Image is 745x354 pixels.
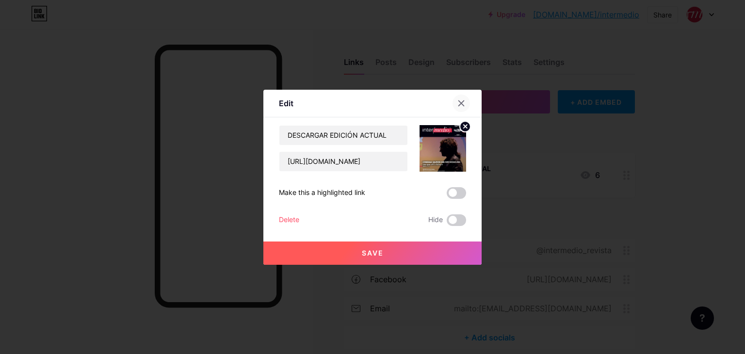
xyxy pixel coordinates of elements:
[279,187,365,199] div: Make this a highlighted link
[279,126,407,145] input: Title
[279,214,299,226] div: Delete
[279,152,407,171] input: URL
[279,97,293,109] div: Edit
[420,125,466,172] img: link_thumbnail
[263,241,482,265] button: Save
[428,214,443,226] span: Hide
[362,249,384,257] span: Save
